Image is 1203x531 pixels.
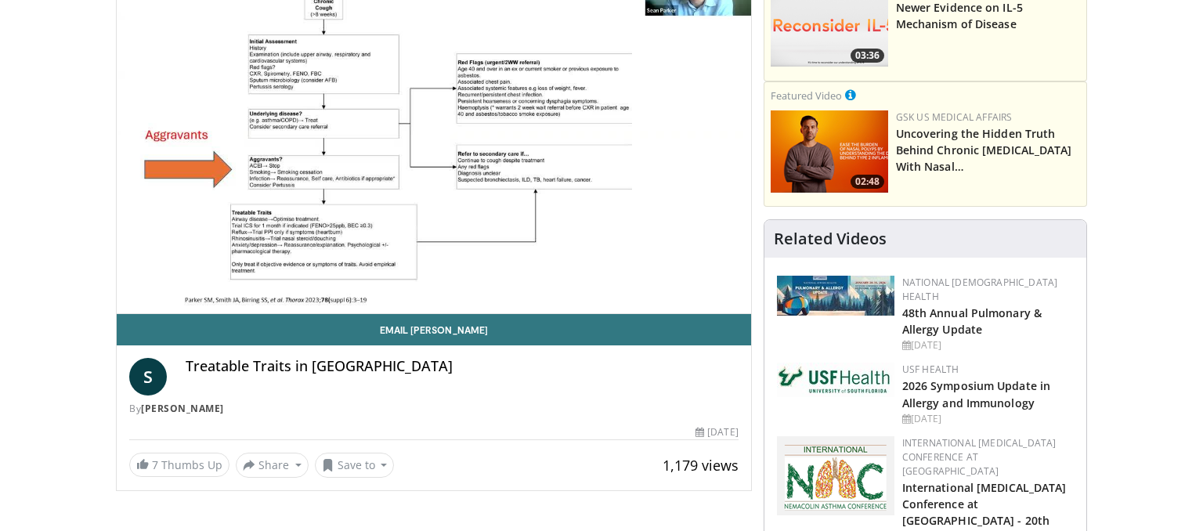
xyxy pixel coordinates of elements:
[902,276,1058,303] a: National [DEMOGRAPHIC_DATA] Health
[152,457,158,472] span: 7
[774,229,887,248] h4: Related Videos
[117,314,751,345] a: Email [PERSON_NAME]
[902,378,1050,410] a: 2026 Symposium Update in Allergy and Immunology
[851,49,884,63] span: 03:36
[902,412,1074,426] div: [DATE]
[141,402,224,415] a: [PERSON_NAME]
[129,402,739,416] div: By
[851,175,884,189] span: 02:48
[771,110,888,193] img: d04c7a51-d4f2-46f9-936f-c139d13e7fbe.png.150x105_q85_crop-smart_upscale.png
[315,453,395,478] button: Save to
[771,110,888,193] a: 02:48
[236,453,309,478] button: Share
[896,110,1013,124] a: GSK US Medical Affairs
[896,126,1072,174] a: Uncovering the Hidden Truth Behind Chronic [MEDICAL_DATA] With Nasal…
[902,363,959,376] a: USF Health
[129,358,167,396] a: S
[902,436,1057,478] a: International [MEDICAL_DATA] Conference at [GEOGRAPHIC_DATA]
[129,453,229,477] a: 7 Thumbs Up
[902,305,1042,337] a: 48th Annual Pulmonary & Allergy Update
[777,276,894,316] img: b90f5d12-84c1-472e-b843-5cad6c7ef911.jpg.150x105_q85_autocrop_double_scale_upscale_version-0.2.jpg
[777,436,894,515] img: 9485e4e4-7c5e-4f02-b036-ba13241ea18b.png.150x105_q85_autocrop_double_scale_upscale_version-0.2.png
[771,88,842,103] small: Featured Video
[902,338,1074,352] div: [DATE]
[777,363,894,397] img: 6ba8804a-8538-4002-95e7-a8f8012d4a11.png.150x105_q85_autocrop_double_scale_upscale_version-0.2.jpg
[695,425,738,439] div: [DATE]
[186,358,739,375] h4: Treatable Traits in [GEOGRAPHIC_DATA]
[663,456,739,475] span: 1,179 views
[293,58,575,211] button: Play Video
